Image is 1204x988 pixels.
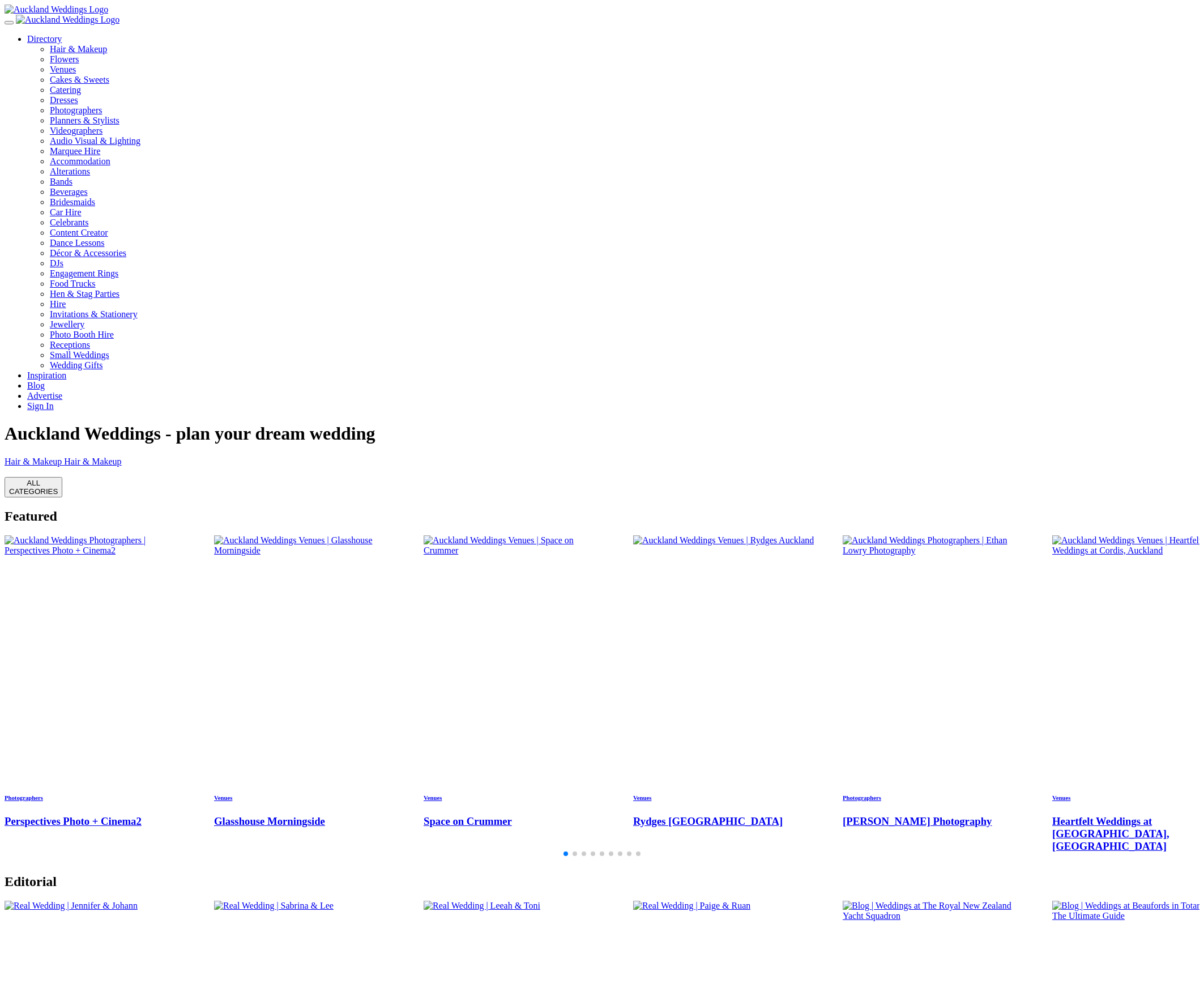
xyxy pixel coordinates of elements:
img: Auckland Weddings Venues | Space on Crummer [424,535,606,556]
swiper-slide: 1 / 12 [5,457,1199,467]
a: Sign In [27,401,54,411]
h3: Space on Crummer [424,815,606,828]
h3: Perspectives Photo + Cinema2 [5,815,187,828]
a: Dance Lessons [50,238,104,248]
a: Photographers [50,105,1199,116]
a: Small Weddings [50,350,109,360]
h6: Venues [633,794,816,801]
div: ALL CATEGORIES [9,479,58,496]
a: Food Trucks [50,279,95,288]
a: Auckland Weddings Photographers | Perspectives Photo + Cinema2 Photographers Perspectives Photo +... [5,535,187,828]
a: Auckland Weddings Photographers | Ethan Lowry Photography Photographers [PERSON_NAME] Photography [843,535,1025,828]
a: Videographers [50,126,1199,136]
a: Photo Booth Hire [50,330,114,339]
img: Real Wedding | Jennifer & Johann [5,901,138,911]
a: Dresses [50,95,1199,105]
a: Hire [50,299,66,309]
swiper-slide: 2 / 28 [214,535,396,863]
img: Auckland Weddings Logo [5,5,108,15]
a: Advertise [27,391,62,401]
span: Hair & Makeup [5,457,62,466]
a: Celebrants [50,218,88,227]
button: ALLCATEGORIES [5,477,62,497]
h2: Featured [5,509,1199,524]
a: Jewellery [50,320,84,329]
img: Auckland Weddings Logo [16,15,119,25]
a: Directory [27,34,62,44]
a: Auckland Weddings Venues | Space on Crummer Venues Space on Crummer [424,535,606,828]
a: Hen & Stag Parties [50,289,119,299]
a: Bridesmaids [50,197,95,207]
a: Venues [50,65,1199,75]
h6: Venues [424,794,606,801]
img: Auckland Weddings Venues | Rydges Auckland [633,535,814,546]
img: Auckland Weddings Venues | Glasshouse Morningside [214,535,396,556]
a: Audio Visual & Lighting [50,136,1199,146]
a: Invitations & Stationery [50,309,138,319]
a: Beverages [50,187,88,197]
a: Car Hire [50,207,82,217]
a: Décor & Accessories [50,248,126,258]
img: Real Wedding | Leeah & Toni [424,901,540,911]
a: Inspiration [27,370,66,380]
a: Auckland Weddings Venues | Rydges Auckland Venues Rydges [GEOGRAPHIC_DATA] [633,535,816,828]
h1: Auckland Weddings - plan your dream wedding [5,423,1199,444]
swiper-slide: 5 / 28 [843,535,1025,863]
h6: Venues [214,794,396,801]
swiper-slide: 1 / 28 [5,535,187,863]
a: Planners & Stylists [50,116,1199,126]
span: Hair & Makeup [64,457,121,466]
a: Flowers [50,54,1199,65]
img: Blog | Weddings at The Royal New Zealand Yacht Squadron [843,901,1025,921]
a: Engagement Rings [50,269,118,278]
a: Cakes & Sweets [50,75,1199,85]
button: Menu [5,21,14,24]
img: Real Wedding | Sabrina & Lee [214,901,334,911]
a: Catering [50,85,1199,95]
h6: Photographers [843,794,1025,801]
img: Auckland Weddings Photographers | Perspectives Photo + Cinema2 [5,535,187,556]
swiper-slide: 4 / 28 [633,535,816,863]
h3: [PERSON_NAME] Photography [843,815,1025,828]
a: Hair & Makeup [50,44,1199,54]
img: Real Wedding | Paige & Ruan [633,901,750,911]
a: Wedding Gifts [50,360,103,370]
a: Blog [27,381,45,390]
h3: Glasshouse Morningside [214,815,396,828]
a: DJs [50,258,63,268]
a: Marquee Hire [50,146,1199,156]
a: Accommodation [50,156,110,166]
swiper-slide: 3 / 28 [424,535,606,863]
a: Auckland Weddings Venues | Glasshouse Morningside Venues Glasshouse Morningside [214,535,396,828]
a: Hair & Makeup Hair & Makeup [5,457,1199,467]
h3: Rydges [GEOGRAPHIC_DATA] [633,815,816,828]
a: Alterations [50,167,90,176]
img: Auckland Weddings Photographers | Ethan Lowry Photography [843,535,1025,556]
a: Receptions [50,340,90,350]
h2: Editorial [5,874,1199,889]
a: Content Creator [50,228,108,237]
a: Bands [50,177,72,186]
h6: Photographers [5,794,187,801]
